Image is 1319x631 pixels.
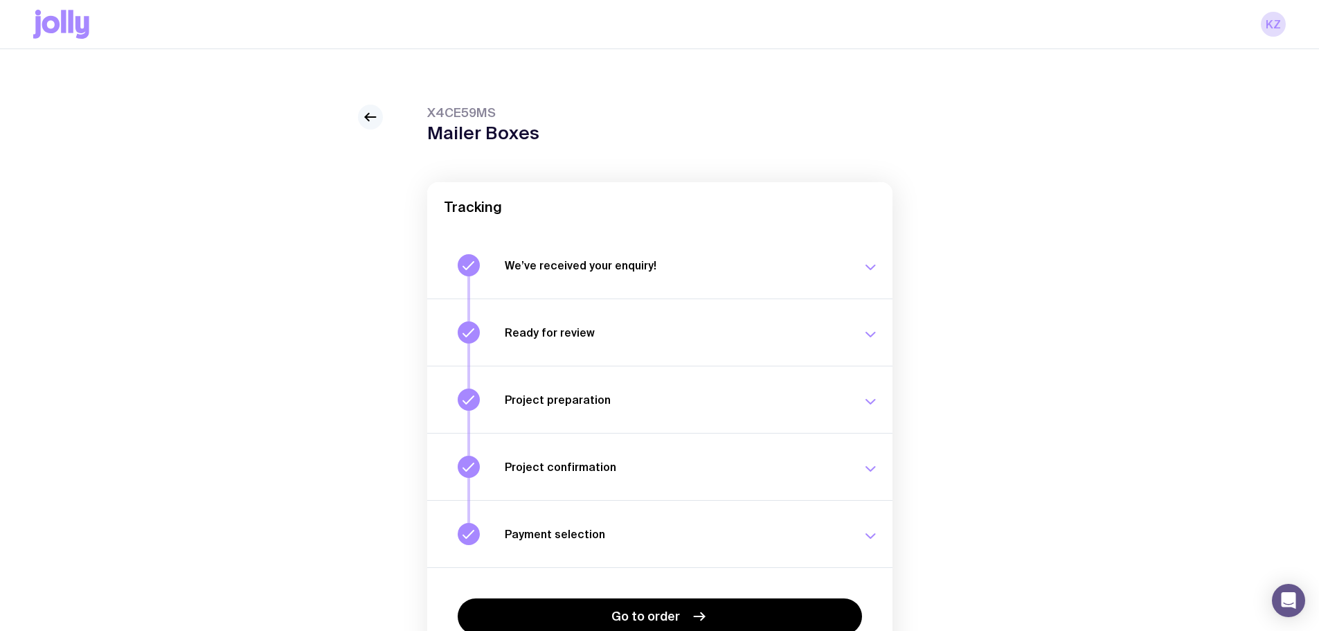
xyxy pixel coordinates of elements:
[611,608,680,625] span: Go to order
[427,105,539,121] span: X4CE59MS
[1261,12,1286,37] a: KZ
[427,433,892,500] button: Project confirmation
[427,123,539,143] h1: Mailer Boxes
[427,500,892,567] button: Payment selection
[427,232,892,299] button: We’ve received your enquiry!
[444,199,876,215] h2: Tracking
[427,366,892,433] button: Project preparation
[1272,584,1305,617] div: Open Intercom Messenger
[427,299,892,366] button: Ready for review
[505,527,845,541] h3: Payment selection
[505,393,845,407] h3: Project preparation
[505,258,845,272] h3: We’ve received your enquiry!
[505,460,845,474] h3: Project confirmation
[505,326,845,339] h3: Ready for review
